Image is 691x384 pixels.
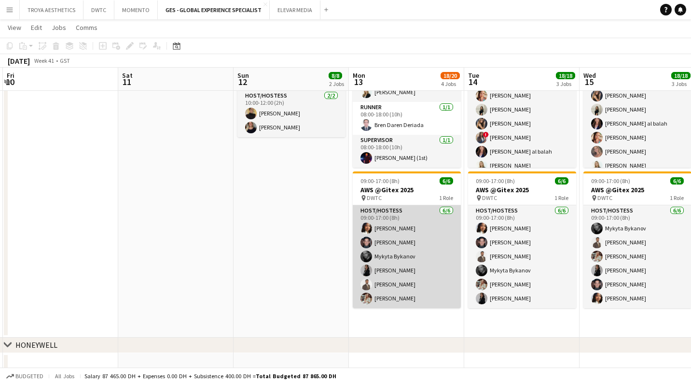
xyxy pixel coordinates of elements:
[468,71,479,80] span: Tue
[468,58,576,175] app-card-role: Host/Hostess7/708:00-18:00 (10h)[PERSON_NAME][PERSON_NAME][PERSON_NAME][PERSON_NAME]![PERSON_NAME...
[483,132,489,138] span: !
[468,185,576,194] h3: AWS @Gitex 2025
[441,72,460,79] span: 18/20
[353,71,365,80] span: Mon
[31,23,42,32] span: Edit
[353,171,461,308] app-job-card: 09:00-17:00 (8h)6/6AWS @Gitex 2025 DWTC1 RoleHost/Hostess6/609:00-17:00 (8h)[PERSON_NAME][PERSON_...
[270,0,320,19] button: ELEVAR MEDIA
[360,177,400,185] span: 09:00-17:00 (8h)
[476,177,515,185] span: 09:00-17:00 (8h)
[353,135,461,168] app-card-role: Supervisor1/108:00-18:00 (10h)[PERSON_NAME] (1st)
[468,25,576,168] app-job-card: 08:00-18:00 (10h)9/9Microsoft @ GITEX 2025 DWTC [GEOGRAPHIC_DATA]3 RolesHost/Hostess7/708:00-18:0...
[672,80,690,87] div: 3 Jobs
[27,21,46,34] a: Edit
[441,80,459,87] div: 4 Jobs
[8,56,30,66] div: [DATE]
[440,177,453,185] span: 6/6
[236,76,249,87] span: 12
[48,21,70,34] a: Jobs
[555,177,568,185] span: 6/6
[256,372,336,380] span: Total Budgeted 87 865.00 DH
[84,372,336,380] div: Salary 87 465.00 DH + Expenses 0.00 DH + Subsistence 400.00 DH =
[468,205,576,308] app-card-role: Host/Hostess6/609:00-17:00 (8h)[PERSON_NAME][PERSON_NAME][PERSON_NAME]Mykyta Bykanov[PERSON_NAME]...
[351,76,365,87] span: 13
[237,48,345,137] app-job-card: 10:00-12:00 (2h)2/2TRAINING- Invest [GEOGRAPHIC_DATA] @Gitex 2025 DWTC1 RoleHost/Hostess2/210:00-...
[353,185,461,194] h3: AWS @Gitex 2025
[467,76,479,87] span: 14
[158,0,270,19] button: GES - GLOBAL EXPERIENCE SPECIALIST
[83,0,114,19] button: DWTC
[60,57,70,64] div: GST
[5,371,45,382] button: Budgeted
[353,102,461,135] app-card-role: Runner1/108:00-18:00 (10h)Bren Daren Deriada
[20,0,83,19] button: TROYA AESTHETICS
[53,372,76,380] span: All jobs
[114,0,158,19] button: MOMENTO
[554,194,568,201] span: 1 Role
[237,71,249,80] span: Sun
[76,23,97,32] span: Comms
[468,171,576,308] app-job-card: 09:00-17:00 (8h)6/6AWS @Gitex 2025 DWTC1 RoleHost/Hostess6/609:00-17:00 (8h)[PERSON_NAME][PERSON_...
[582,76,596,87] span: 15
[7,71,14,80] span: Fri
[597,194,612,201] span: DWTC
[329,80,344,87] div: 2 Jobs
[121,76,133,87] span: 11
[556,72,575,79] span: 18/18
[122,71,133,80] span: Sat
[353,205,461,308] app-card-role: Host/Hostess6/609:00-17:00 (8h)[PERSON_NAME][PERSON_NAME]Mykyta Bykanov[PERSON_NAME][PERSON_NAME]...
[670,194,684,201] span: 1 Role
[591,177,630,185] span: 09:00-17:00 (8h)
[583,71,596,80] span: Wed
[52,23,66,32] span: Jobs
[670,177,684,185] span: 6/6
[671,72,691,79] span: 18/18
[32,57,56,64] span: Week 41
[367,194,382,201] span: DWTC
[439,194,453,201] span: 1 Role
[15,373,43,380] span: Budgeted
[482,194,497,201] span: DWTC
[237,90,345,137] app-card-role: Host/Hostess2/210:00-12:00 (2h)[PERSON_NAME][PERSON_NAME]
[556,80,575,87] div: 3 Jobs
[15,340,57,350] div: HONEYWELL
[353,25,461,168] app-job-card: 08:00-18:00 (10h)9/9Microsoft @ GITEX 2025 DWTC [GEOGRAPHIC_DATA]3 Roles[PERSON_NAME][PERSON_NAME...
[4,21,25,34] a: View
[72,21,101,34] a: Comms
[329,72,342,79] span: 8/8
[8,23,21,32] span: View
